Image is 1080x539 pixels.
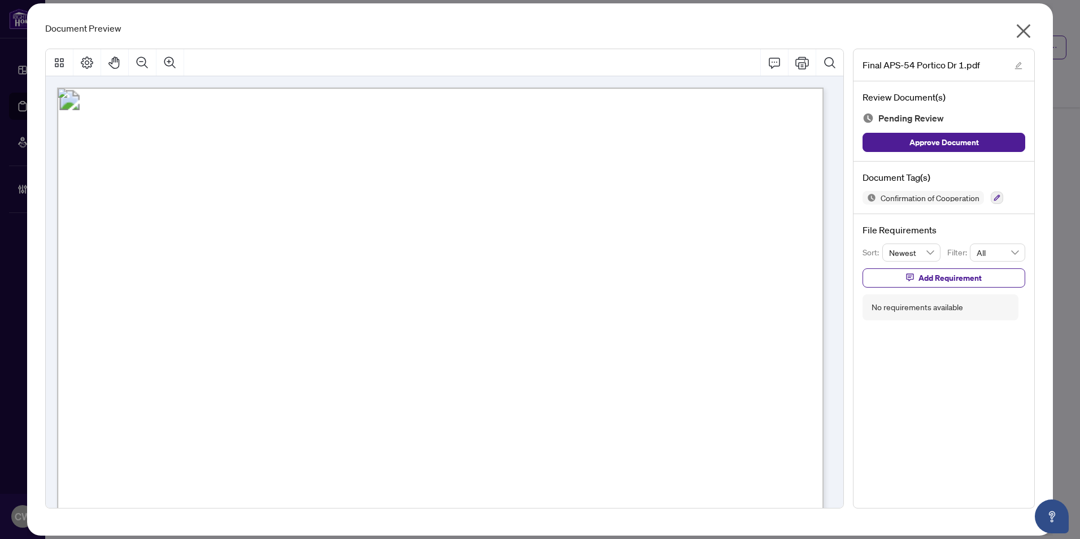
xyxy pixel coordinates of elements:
span: Newest [889,244,934,261]
span: Add Requirement [918,269,982,287]
img: Document Status [863,112,874,124]
h4: Document Tag(s) [863,171,1025,184]
span: Approve Document [909,133,979,151]
button: Add Requirement [863,268,1025,288]
span: edit [1014,62,1022,69]
span: Confirmation of Cooperation [876,194,984,202]
p: Sort: [863,246,882,259]
div: Document Preview [45,21,1035,35]
button: Open asap [1035,499,1069,533]
h4: File Requirements [863,223,1025,237]
span: Pending Review [878,111,944,126]
span: All [977,244,1018,261]
button: Approve Document [863,133,1025,152]
p: Filter: [947,246,970,259]
span: close [1014,22,1033,40]
h4: Review Document(s) [863,90,1025,104]
span: Final APS-54 Portico Dr 1.pdf [863,58,980,72]
img: Status Icon [863,191,876,205]
div: No requirements available [872,301,963,314]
